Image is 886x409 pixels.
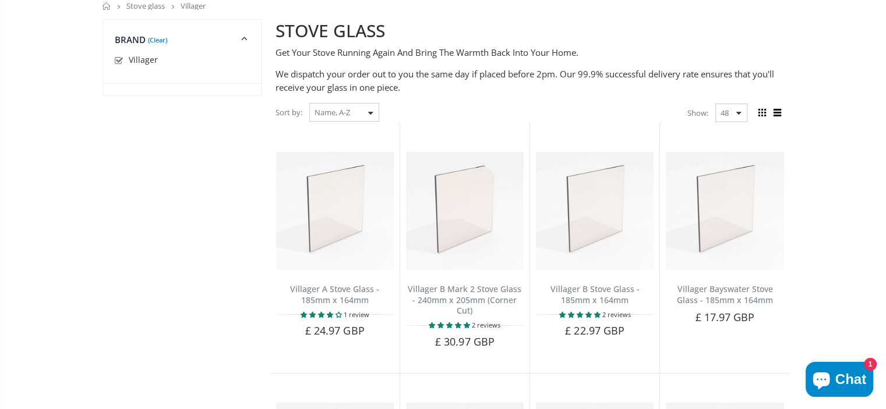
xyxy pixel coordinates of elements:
img: Villager B replacement stove glass [536,152,654,269]
img: Villager B Mark 2 (2 Door) (Shaped) Stove Glass [406,152,524,269]
span: 5.00 stars [429,321,472,329]
img: Villager Bayswater replacement stove glass [666,152,783,269]
a: Home [103,2,111,10]
span: 2 reviews [472,321,500,329]
span: List view [771,106,784,119]
span: 1 review [344,310,369,319]
a: Villager B Stove Glass - 185mm x 164mm [550,283,640,305]
span: 4.00 stars [301,310,344,319]
a: (Clear) [148,38,167,41]
span: 5.00 stars [559,310,602,319]
p: Get Your Stove Running Again And Bring The Warmth Back Into Your Home. [276,46,784,59]
span: Sort by: [276,102,302,123]
span: 2 reviews [602,310,631,319]
span: Grid view [756,106,769,119]
img: Villager A replacement stove glass [276,152,394,269]
span: £ 30.97 GBP [435,335,495,348]
inbox-online-store-chat: Shopify online store chat [802,362,877,400]
span: Brand [115,34,146,45]
span: Show: [687,104,708,122]
a: Stove glass [126,1,165,11]
a: Villager B Mark 2 Stove Glass - 240mm x 205mm (Corner Cut) [408,283,521,316]
span: Villager [181,1,206,11]
span: £ 24.97 GBP [305,323,365,337]
p: We dispatch your order out to you the same day if placed before 2pm. Our 99.9% successful deliver... [276,67,784,94]
h2: STOVE GLASS [276,19,784,43]
span: £ 22.97 GBP [565,323,624,337]
span: Villager [129,54,158,65]
span: £ 17.97 GBP [695,310,754,324]
a: Villager Bayswater Stove Glass - 185mm x 164mm [677,283,773,305]
a: Villager A Stove Glass - 185mm x 164mm [290,283,379,305]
